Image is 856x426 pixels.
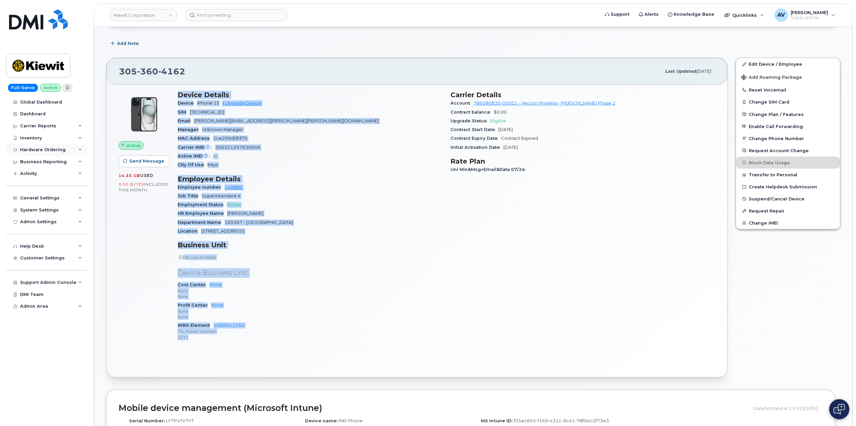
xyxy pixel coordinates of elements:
[503,145,518,150] span: [DATE]
[450,110,494,115] span: Contract balance
[178,294,442,299] p: None
[450,167,529,172] span: Unl Min&Msg+Email&Data 07/24
[194,118,379,123] span: [PERSON_NAME][EMAIL_ADDRESS][PERSON_NAME][PERSON_NAME][DOMAIN_NAME]
[140,173,154,178] span: used
[501,136,538,141] span: Contract Expired
[129,418,165,424] label: Serial Number:
[178,118,194,123] span: Email
[474,101,615,106] a: 786080835-00001 - Verizon Wireless - [PERSON_NAME] Phase 2
[736,193,840,205] button: Suspend/Cancel Device
[514,418,609,423] span: f35ec855-f169-431c-9c41-78f04c2f73e3
[178,220,225,225] span: Department Name
[117,40,139,47] span: Add Note
[749,112,804,117] span: Change Plan / Features
[450,157,715,165] h3: Rate Plan
[450,101,474,106] span: Account
[178,91,442,99] h3: Device Details
[732,12,757,18] span: Quicklinks
[450,145,503,150] span: Initial Activation Date
[600,8,634,21] a: Support
[119,182,144,187] span: 0.00 Bytes
[178,268,442,278] p: Device Business Unit
[213,154,218,159] span: —
[209,282,222,287] a: None
[834,404,845,415] img: Open chat
[178,127,202,132] span: Manager
[645,11,659,18] span: Alerts
[305,418,338,424] label: Device name:
[178,314,442,320] p: None
[178,211,227,216] span: HR Employee Name
[178,101,197,106] span: Device
[225,185,243,190] a: 140886
[339,418,363,423] span: PAY Phone
[450,91,715,99] h3: Carrier Details
[481,418,513,424] label: MS Intune ID:
[119,173,140,178] span: 14.35 GB
[185,9,287,21] input: Find something...
[201,229,244,234] span: [STREET_ADDRESS]
[178,303,211,308] span: Profit Center
[222,101,261,106] a: + Upgrade Device
[202,127,243,132] span: Unknown Manager
[126,142,141,149] span: Active
[158,66,185,76] span: 4162
[736,217,840,229] button: Change IMEI
[225,220,293,225] span: 105567 - [GEOGRAPHIC_DATA]
[178,288,442,294] p: None
[494,110,507,115] span: $0.00
[110,9,177,21] a: Kiewit Corporation
[736,108,840,120] button: Change Plan / Features
[166,418,194,423] span: LY7P4TV7YT
[749,124,803,129] span: Enable Call Forwarding
[674,11,714,18] span: Knowledge Base
[736,157,840,169] button: Block Data Usage
[736,70,840,84] button: Add Roaming Package
[178,254,442,260] p: HR Lock Enabled
[178,110,190,115] span: SIM
[736,132,840,144] button: Change Phone Number
[106,38,144,50] button: Add Note
[770,8,840,22] div: Artem Volkov
[736,84,840,96] button: Reset Voicemail
[178,328,442,334] p: TSL Power Partners
[178,193,202,198] span: Job Title
[178,162,207,167] span: City Of Use
[197,101,220,106] span: iPhone 15
[736,120,840,132] button: Enable Call Forwarding
[736,181,840,193] a: Create Helpdesk Submission
[213,136,247,141] span: 1ce209d0fd75
[490,118,506,123] span: Eligible
[178,136,213,141] span: MAC Address
[720,8,769,22] div: Quicklinks
[227,202,241,207] span: Active
[741,75,802,81] span: Add Roaming Package
[791,15,828,20] span: Super Admin
[777,11,785,19] span: AV
[178,229,201,234] span: Location
[178,282,209,287] span: Cost Center
[450,136,501,141] span: Contract Expiry Date
[611,11,629,18] span: Support
[202,193,241,198] span: Superintendent 4
[178,145,215,150] span: Carrier IMEI
[119,155,170,167] button: Send Message
[178,202,227,207] span: Employment Status
[736,205,840,217] button: Request Repair
[137,66,158,76] span: 360
[665,69,696,74] span: Last updated
[736,144,840,157] button: Request Account Change
[178,154,213,159] span: Active IMEI
[736,58,840,70] a: Edit Device / Employee
[178,185,225,190] span: Employee number
[736,96,840,108] button: Change SIM Card
[190,110,224,115] span: [TECHNICAL_ID]
[119,404,748,413] h2: Mobile device management (Microsoft Intune)
[124,94,164,134] img: iPhone_15_Black.png
[178,334,442,340] p: 2171
[213,323,245,328] a: 106004.2262
[634,8,663,21] a: Alerts
[178,175,442,183] h3: Employee Details
[450,118,490,123] span: Upgrade Status
[450,127,498,132] span: Contract Start Date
